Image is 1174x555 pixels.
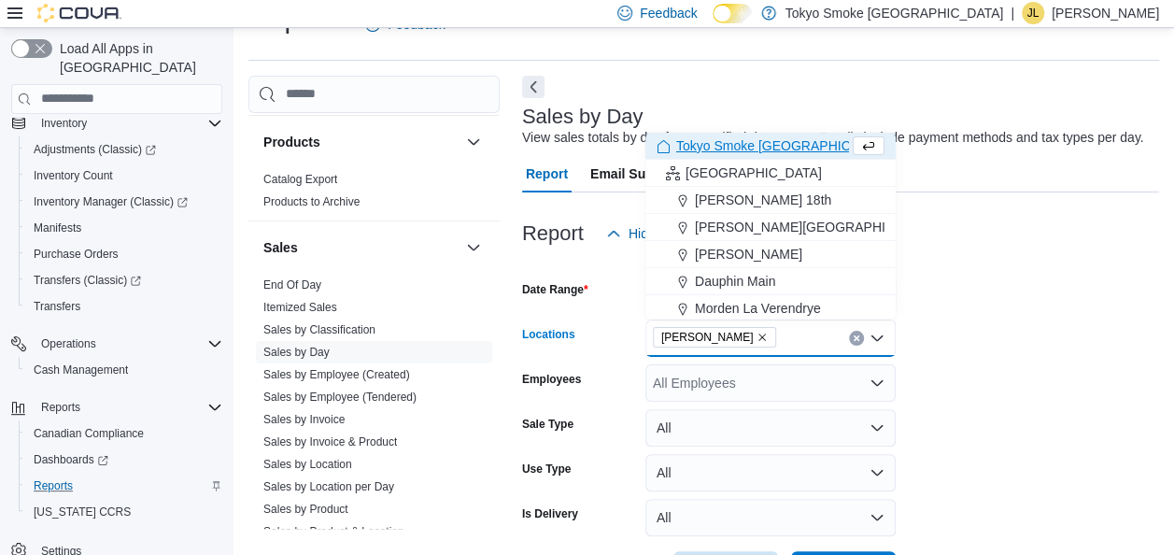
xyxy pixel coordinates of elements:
[263,503,348,516] a: Sales by Product
[1011,2,1014,24] p: |
[263,322,375,337] span: Sales by Classification
[263,525,404,538] a: Sales by Product & Location
[263,238,298,257] h3: Sales
[19,267,230,293] a: Transfers (Classic)
[522,106,644,128] h3: Sales by Day
[645,241,896,268] button: [PERSON_NAME]
[26,217,222,239] span: Manifests
[34,299,80,314] span: Transfers
[645,133,896,160] button: Tokyo Smoke [GEOGRAPHIC_DATA]
[599,215,734,252] button: Hide Parameters
[26,138,163,161] a: Adjustments (Classic)
[34,194,188,209] span: Inventory Manager (Classic)
[645,160,896,187] button: [GEOGRAPHIC_DATA]
[34,478,73,493] span: Reports
[263,277,321,292] span: End Of Day
[522,128,1144,148] div: View sales totals by day for a specified date range. Details include payment methods and tax type...
[263,435,397,448] a: Sales by Invoice & Product
[590,155,709,192] span: Email Subscription
[34,363,128,377] span: Cash Management
[263,479,394,494] span: Sales by Location per Day
[645,187,896,214] button: [PERSON_NAME] 18th
[34,505,131,519] span: [US_STATE] CCRS
[19,136,230,163] a: Adjustments (Classic)
[34,452,108,467] span: Dashboards
[41,400,80,415] span: Reports
[26,359,135,381] a: Cash Management
[522,282,588,297] label: Date Range
[4,394,230,420] button: Reports
[263,391,417,404] a: Sales by Employee (Tendered)
[522,417,573,432] label: Sale Type
[522,327,575,342] label: Locations
[26,191,222,213] span: Inventory Manager (Classic)
[653,327,777,348] span: Oshawa King
[263,412,345,427] span: Sales by Invoice
[4,331,230,357] button: Operations
[41,116,87,131] span: Inventory
[695,191,831,209] span: [PERSON_NAME] 18th
[19,293,230,320] button: Transfers
[713,23,714,24] span: Dark Mode
[34,333,222,355] span: Operations
[34,396,88,419] button: Reports
[34,396,222,419] span: Reports
[26,359,222,381] span: Cash Management
[695,218,939,236] span: [PERSON_NAME][GEOGRAPHIC_DATA]
[263,195,360,208] a: Products to Archive
[26,422,151,445] a: Canadian Compliance
[26,448,116,471] a: Dashboards
[26,164,222,187] span: Inventory Count
[34,221,81,235] span: Manifests
[263,368,410,381] a: Sales by Employee (Created)
[26,501,138,523] a: [US_STATE] CCRS
[695,272,775,291] span: Dauphin Main
[849,331,864,346] button: Clear input
[26,243,222,265] span: Purchase Orders
[19,473,230,499] button: Reports
[4,110,230,136] button: Inventory
[686,164,822,182] span: [GEOGRAPHIC_DATA]
[26,448,222,471] span: Dashboards
[263,133,320,151] h3: Products
[26,422,222,445] span: Canadian Compliance
[34,142,156,157] span: Adjustments (Classic)
[26,295,88,318] a: Transfers
[263,502,348,517] span: Sales by Product
[263,413,345,426] a: Sales by Invoice
[263,301,337,314] a: Itemized Sales
[695,299,821,318] span: Morden La Verendrye
[870,376,884,391] button: Open list of options
[26,269,149,292] a: Transfers (Classic)
[34,426,144,441] span: Canadian Compliance
[522,506,578,521] label: Is Delivery
[52,39,222,77] span: Load All Apps in [GEOGRAPHIC_DATA]
[263,458,352,471] a: Sales by Location
[26,191,195,213] a: Inventory Manager (Classic)
[629,224,727,243] span: Hide Parameters
[263,133,459,151] button: Products
[640,4,697,22] span: Feedback
[1022,2,1044,24] div: Jenefer Luchies
[462,131,485,153] button: Products
[522,372,581,387] label: Employees
[785,2,1004,24] p: Tokyo Smoke [GEOGRAPHIC_DATA]
[34,168,113,183] span: Inventory Count
[526,155,568,192] span: Report
[34,112,222,135] span: Inventory
[522,76,545,98] button: Next
[26,501,222,523] span: Washington CCRS
[522,222,584,245] h3: Report
[26,243,126,265] a: Purchase Orders
[263,238,459,257] button: Sales
[26,217,89,239] a: Manifests
[645,214,896,241] button: [PERSON_NAME][GEOGRAPHIC_DATA]
[661,328,754,347] span: [PERSON_NAME]
[1052,2,1159,24] p: [PERSON_NAME]
[263,323,375,336] a: Sales by Classification
[26,295,222,318] span: Transfers
[41,336,96,351] span: Operations
[757,332,768,343] button: Remove Oshawa King from selection in this group
[263,172,337,187] span: Catalog Export
[1027,2,1040,24] span: JL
